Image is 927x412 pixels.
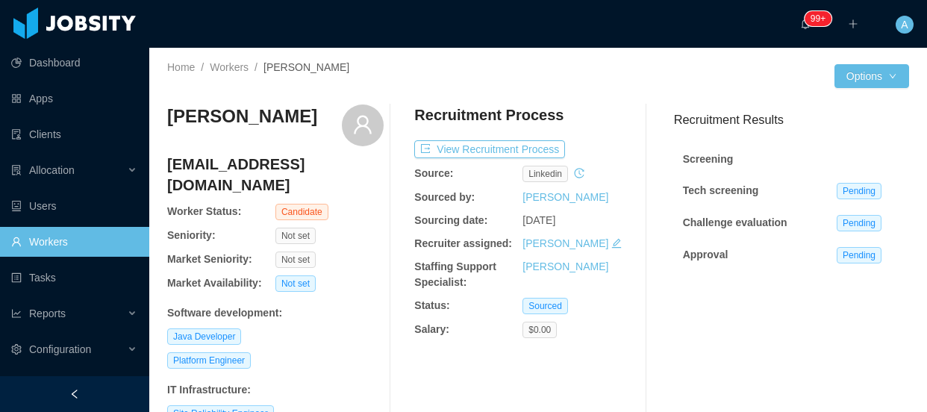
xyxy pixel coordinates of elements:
span: Pending [837,215,881,231]
i: icon: history [574,168,584,178]
span: Platform Engineer [167,352,251,369]
i: icon: user [352,114,373,135]
strong: Screening [683,153,734,165]
i: icon: solution [11,165,22,175]
h4: [EMAIL_ADDRESS][DOMAIN_NAME] [167,154,384,196]
i: icon: bell [800,19,811,29]
b: Salary: [414,323,449,335]
h3: Recruitment Results [674,110,909,129]
a: icon: exportView Recruitment Process [414,143,565,155]
a: icon: auditClients [11,119,137,149]
span: [PERSON_NAME] [263,61,349,73]
b: Sourced by: [414,191,475,203]
span: / [201,61,204,73]
sup: 158 [805,11,831,26]
a: icon: profileTasks [11,263,137,293]
a: icon: pie-chartDashboard [11,48,137,78]
b: Sourcing date: [414,214,487,226]
span: / [255,61,257,73]
a: [PERSON_NAME] [522,191,608,203]
span: Allocation [29,164,75,176]
b: Worker Status: [167,205,241,217]
strong: Tech screening [683,184,759,196]
span: Not set [275,228,316,244]
button: icon: exportView Recruitment Process [414,140,565,158]
a: icon: robotUsers [11,191,137,221]
b: Seniority: [167,229,216,241]
h4: Recruitment Process [414,104,564,125]
span: Pending [837,247,881,263]
a: Home [167,61,195,73]
b: Source: [414,167,453,179]
a: icon: appstoreApps [11,84,137,113]
span: Not set [275,275,316,292]
b: IT Infrastructure : [167,384,251,396]
i: icon: line-chart [11,308,22,319]
a: icon: userWorkers [11,227,137,257]
span: Reports [29,308,66,319]
i: icon: edit [611,238,622,249]
a: Workers [210,61,249,73]
span: [DATE] [522,214,555,226]
b: Status: [414,299,449,311]
span: linkedin [522,166,568,182]
span: $0.00 [522,322,557,338]
strong: Challenge evaluation [683,216,787,228]
b: Software development : [167,307,282,319]
span: Candidate [275,204,328,220]
h3: [PERSON_NAME] [167,104,317,128]
span: Sourced [522,298,568,314]
span: Java Developer [167,328,241,345]
a: [PERSON_NAME] [522,260,608,272]
b: Market Seniority: [167,253,252,265]
b: Market Availability: [167,277,262,289]
span: Not set [275,252,316,268]
b: Staffing Support Specialist: [414,260,496,288]
span: A [901,16,908,34]
i: icon: plus [848,19,858,29]
b: Recruiter assigned: [414,237,512,249]
strong: Approval [683,249,728,260]
span: Configuration [29,343,91,355]
span: Pending [837,183,881,199]
a: [PERSON_NAME] [522,237,608,249]
button: Optionsicon: down [834,64,909,88]
i: icon: setting [11,344,22,355]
